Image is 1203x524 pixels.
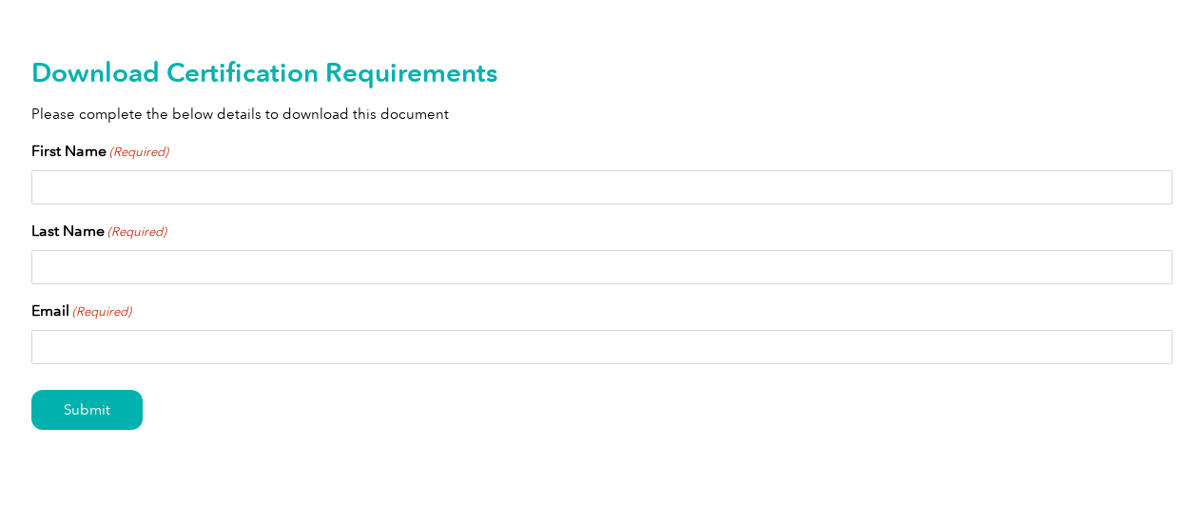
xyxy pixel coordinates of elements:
[31,220,166,243] label: Last Name
[31,300,131,322] label: Email
[31,390,143,430] input: Submit
[107,143,168,162] span: (Required)
[70,302,131,321] span: (Required)
[31,104,1173,125] p: Please complete the below details to download this document
[31,57,1173,87] h2: Download Certification Requirements
[106,223,166,242] span: (Required)
[31,140,168,163] label: First Name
